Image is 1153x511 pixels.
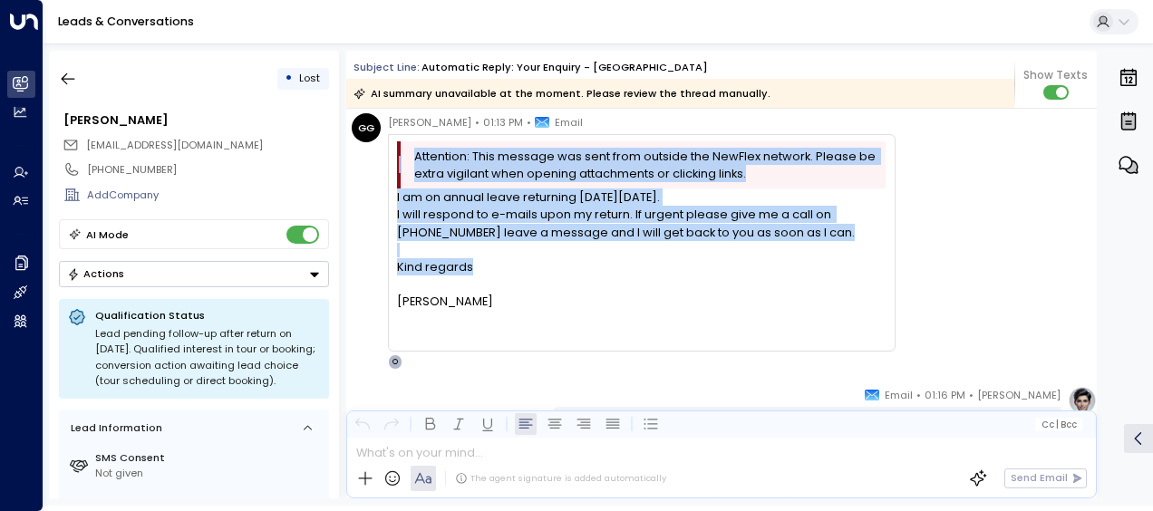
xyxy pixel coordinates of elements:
span: [PERSON_NAME] [977,386,1061,404]
label: SMS Consent [95,450,323,466]
span: • [916,386,921,404]
span: • [527,113,531,131]
div: [PERSON_NAME] [63,111,328,129]
div: • [285,65,293,92]
span: I am on annual leave returning [DATE][DATE]. I will respond to e-mails upon my return. If urgent ... [397,188,886,241]
span: • [475,113,480,131]
span: 01:13 PM [483,113,523,131]
span: ggee@cocksedge.com [86,138,263,153]
div: AI Mode [86,226,129,244]
div: AI summary unavailable at the moment. Please review the thread manually. [354,84,770,102]
span: [PERSON_NAME] [397,293,493,310]
div: [PHONE_NUMBER] [87,162,328,178]
span: [EMAIL_ADDRESS][DOMAIN_NAME] [86,138,263,152]
img: profile-logo.png [1068,386,1097,415]
a: Leads & Conversations [58,14,194,29]
div: Lead Information [65,420,162,436]
button: Cc|Bcc [1035,418,1082,431]
div: Button group with a nested menu [59,261,329,287]
p: Qualification Status [95,308,320,323]
button: Undo [352,413,373,435]
span: 01:16 PM [925,386,965,404]
button: Redo [381,413,402,435]
div: The agent signature is added automatically [455,472,666,485]
div: Lead pending follow-up after return on [DATE]. Qualified interest in tour or booking; conversion ... [95,326,320,390]
span: Kind regards [397,258,473,275]
span: Attention: This message was sent from outside the NewFlex network. Please be extra vigilant when ... [414,148,881,182]
div: Automatic reply: Your enquiry - [GEOGRAPHIC_DATA] [421,60,708,75]
span: Show Texts [1023,67,1088,83]
span: Subject Line: [354,60,420,74]
div: O [388,354,402,369]
div: Actions [67,267,124,280]
span: Cc Bcc [1042,419,1077,429]
span: | [1056,419,1059,429]
span: Email [885,386,913,404]
span: Email [555,113,583,131]
span: Lost [299,71,320,85]
div: Not given [95,466,323,481]
div: AddCompany [87,188,328,203]
div: GG [352,113,381,142]
span: [PERSON_NAME] [388,113,471,131]
span: • [969,386,974,404]
button: Actions [59,261,329,287]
